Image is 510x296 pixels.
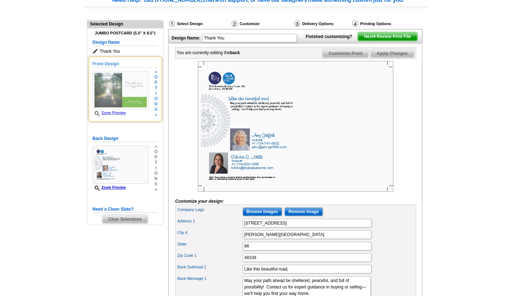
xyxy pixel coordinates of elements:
label: State [178,241,242,247]
label: Company Logo [178,207,242,213]
span: n [154,102,157,107]
div: You are currently editing the . [177,50,241,56]
span: Apply Changes [370,49,414,58]
div: Customize [231,20,293,29]
span: » [154,187,157,192]
h4: Jumbo Postcard (5.5" x 8.5") [93,31,158,36]
label: City 4 [178,230,242,236]
img: Delivery Options [294,20,300,27]
iframe: LiveChat chat widget [367,129,510,296]
span: Customize Front [322,49,369,58]
a: Zoom Preview [93,185,126,189]
span: p [154,155,157,160]
label: Back Message 1 [178,276,242,282]
span: o [154,171,157,176]
span: » [154,144,157,149]
span: i [154,165,157,171]
span: Next Review Print File [358,32,417,41]
img: Printing Options & Summary [352,20,358,27]
label: Address 1 [178,218,242,224]
span: o [154,149,157,155]
span: Thank You [93,48,158,55]
input: Remove Image [285,207,323,216]
span: n [154,176,157,182]
h5: Need a Clean Slate? [93,206,158,213]
img: Customize [232,20,238,27]
div: Select Design [168,20,231,29]
span: Clear Selections [102,215,148,224]
strong: Finished customizing? [306,34,356,39]
span: t [154,160,157,165]
span: t [154,85,157,91]
span: » [154,112,157,118]
strong: Design Name: [172,36,200,41]
img: Z18893569_00001_2.jpg [93,146,149,184]
label: Zip Code 1 [178,253,242,259]
h5: Design Name [93,39,158,46]
div: Printing Options [351,20,415,27]
span: s [154,182,157,187]
i: Customize your design: [175,199,224,204]
img: button-next-arrow-white.png [373,35,377,38]
span: o [154,96,157,102]
span: s [154,107,157,112]
a: Zoom Preview [93,111,126,115]
img: Z18893569_00001_2.jpg [198,61,393,192]
h5: Back Design [93,135,158,142]
label: Back Subhead 1 [178,264,242,270]
input: Browse Images [243,207,282,216]
div: Selected Design [87,20,163,27]
img: Z18893569_00001_1.jpg [93,71,149,109]
div: Delivery Options [293,20,351,27]
img: Select Design [169,20,175,27]
span: i [154,91,157,96]
span: o [154,75,157,80]
span: p [154,80,157,85]
span: » [154,69,157,75]
b: back [230,50,240,55]
h5: Front Design [93,61,158,67]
